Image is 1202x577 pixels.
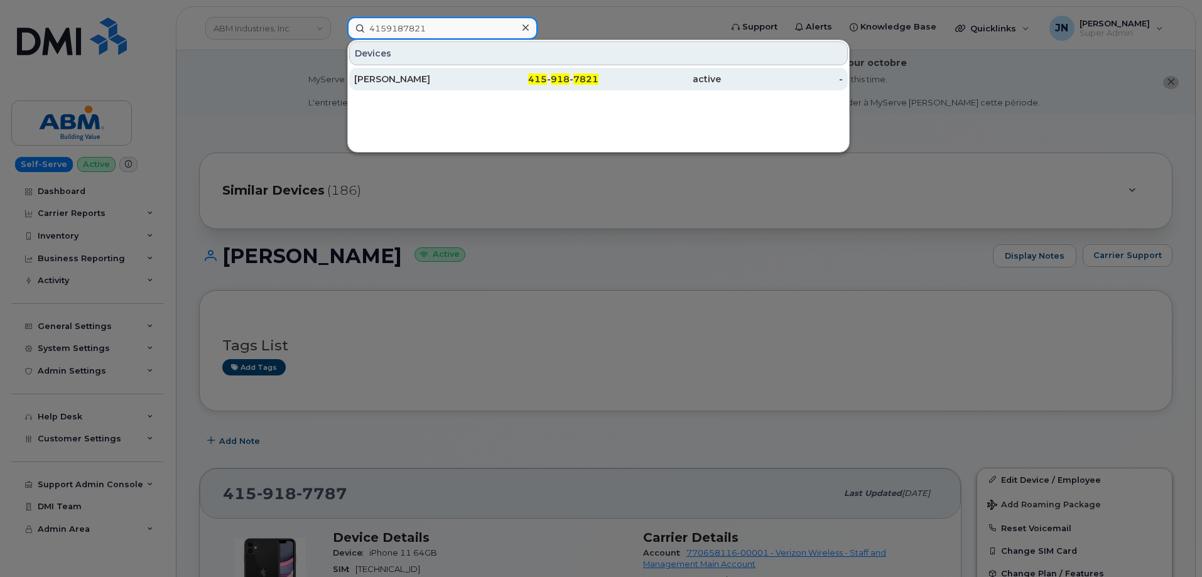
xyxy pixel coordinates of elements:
span: 918 [551,73,570,85]
div: - [721,73,843,85]
span: 415 [528,73,547,85]
div: - - [477,73,599,85]
span: 7821 [573,73,598,85]
div: [PERSON_NAME] [354,73,477,85]
div: active [598,73,721,85]
div: Devices [349,41,848,65]
a: [PERSON_NAME]415-918-7821active- [349,68,848,90]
